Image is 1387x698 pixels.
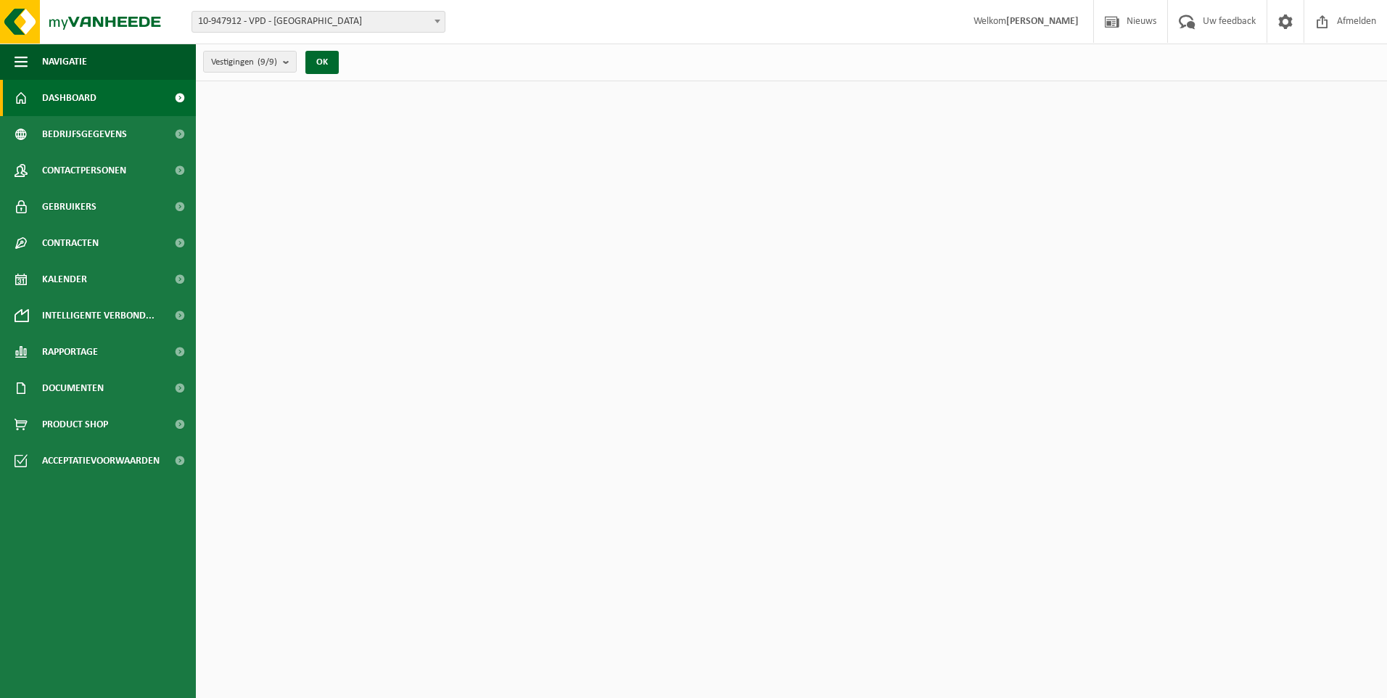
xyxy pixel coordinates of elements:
span: Vestigingen [211,52,277,73]
span: Intelligente verbond... [42,297,155,334]
count: (9/9) [258,57,277,67]
span: Rapportage [42,334,98,370]
span: Gebruikers [42,189,96,225]
strong: [PERSON_NAME] [1006,16,1079,27]
span: Bedrijfsgegevens [42,116,127,152]
button: Vestigingen(9/9) [203,51,297,73]
span: Navigatie [42,44,87,80]
span: Acceptatievoorwaarden [42,443,160,479]
span: Contracten [42,225,99,261]
span: 10-947912 - VPD - ASSE [192,12,445,32]
span: Kalender [42,261,87,297]
button: OK [305,51,339,74]
span: Contactpersonen [42,152,126,189]
span: Dashboard [42,80,96,116]
span: 10-947912 - VPD - ASSE [192,11,445,33]
span: Documenten [42,370,104,406]
span: Product Shop [42,406,108,443]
